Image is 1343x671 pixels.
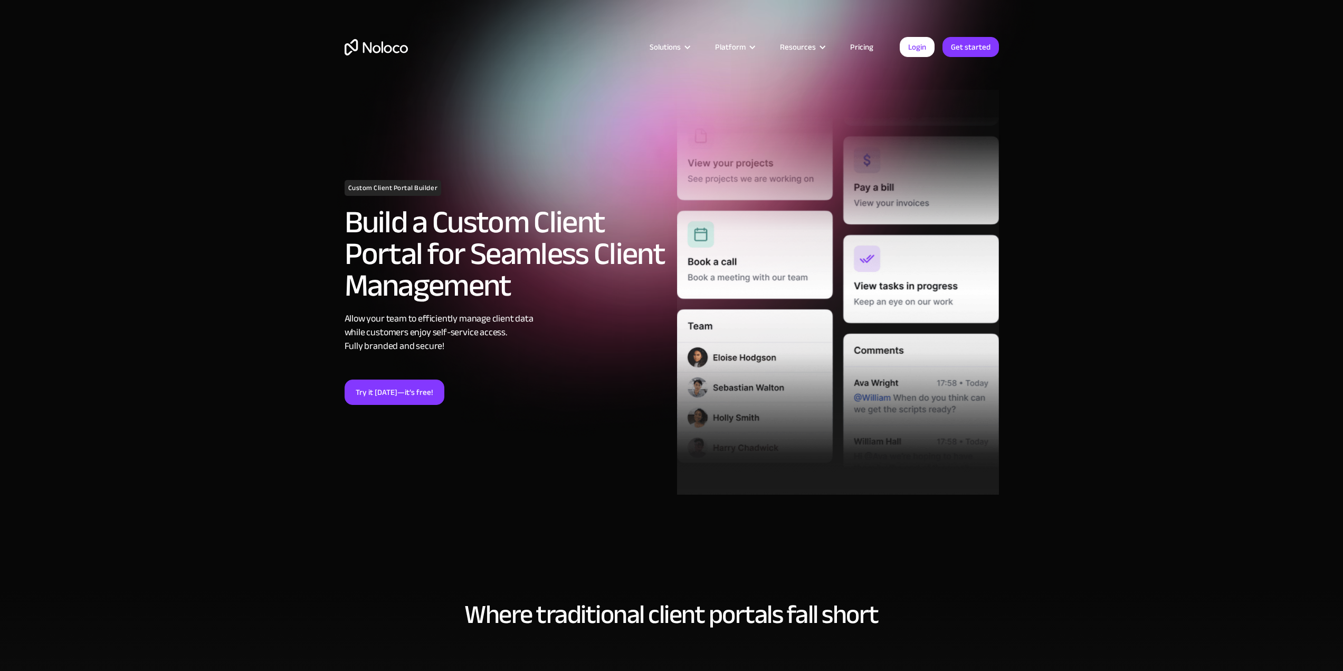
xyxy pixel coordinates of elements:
div: Platform [715,40,746,54]
h1: Custom Client Portal Builder [345,180,442,196]
div: Resources [780,40,816,54]
div: Resources [767,40,837,54]
a: Login [900,37,935,57]
div: Solutions [650,40,681,54]
div: Solutions [636,40,702,54]
div: Platform [702,40,767,54]
a: home [345,39,408,55]
h2: Where traditional client portals fall short [345,600,999,629]
div: Allow your team to efficiently manage client data while customers enjoy self-service access. Full... [345,312,666,353]
a: Get started [942,37,999,57]
a: Try it [DATE]—it’s free! [345,380,444,405]
a: Pricing [837,40,887,54]
h2: Build a Custom Client Portal for Seamless Client Management [345,206,666,301]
